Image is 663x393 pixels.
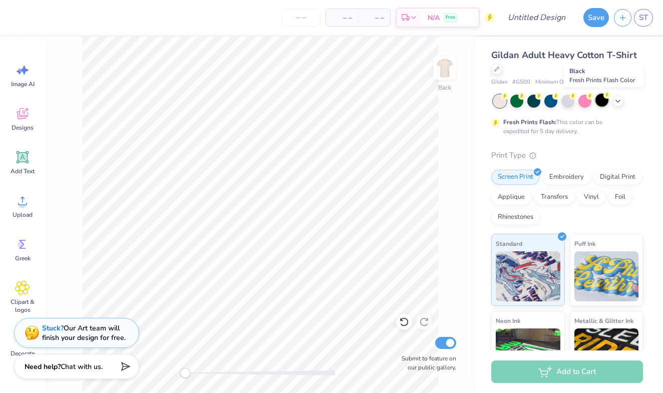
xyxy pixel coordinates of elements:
[574,238,595,249] span: Puff Ink
[435,58,455,78] img: Back
[569,76,635,84] span: Fresh Prints Flash Color
[491,190,531,205] div: Applique
[11,80,35,88] span: Image AI
[491,78,507,87] span: Gildan
[25,362,61,371] strong: Need help?
[608,190,632,205] div: Foil
[13,211,33,219] span: Upload
[438,83,451,92] div: Back
[42,323,126,342] div: Our Art team will finish your design for free.
[496,328,560,378] img: Neon Ink
[446,14,455,21] span: Free
[500,8,573,28] input: Untitled Design
[11,349,35,357] span: Decorate
[639,12,648,24] span: ST
[634,9,653,27] a: ST
[503,118,626,136] div: This color can be expedited for 5 day delivery.
[543,170,590,185] div: Embroidery
[512,78,530,87] span: # G500
[496,315,520,326] span: Neon Ink
[503,118,556,126] strong: Fresh Prints Flash:
[577,190,605,205] div: Vinyl
[42,323,64,333] strong: Stuck?
[12,124,34,132] span: Designs
[496,251,560,301] img: Standard
[180,368,190,378] div: Accessibility label
[491,210,540,225] div: Rhinestones
[491,170,540,185] div: Screen Print
[11,167,35,175] span: Add Text
[593,170,642,185] div: Digital Print
[281,9,320,27] input: – –
[583,8,609,27] button: Save
[574,251,639,301] img: Puff Ink
[496,238,522,249] span: Standard
[428,13,440,23] span: N/A
[564,64,643,87] div: Black
[491,150,643,161] div: Print Type
[574,315,633,326] span: Metallic & Glitter Ink
[15,254,31,262] span: Greek
[534,190,574,205] div: Transfers
[535,78,585,87] span: Minimum Order: 24 +
[332,13,352,23] span: – –
[6,298,39,314] span: Clipart & logos
[364,13,384,23] span: – –
[491,49,637,61] span: Gildan Adult Heavy Cotton T-Shirt
[574,328,639,378] img: Metallic & Glitter Ink
[396,354,456,372] label: Submit to feature on our public gallery.
[61,362,103,371] span: Chat with us.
